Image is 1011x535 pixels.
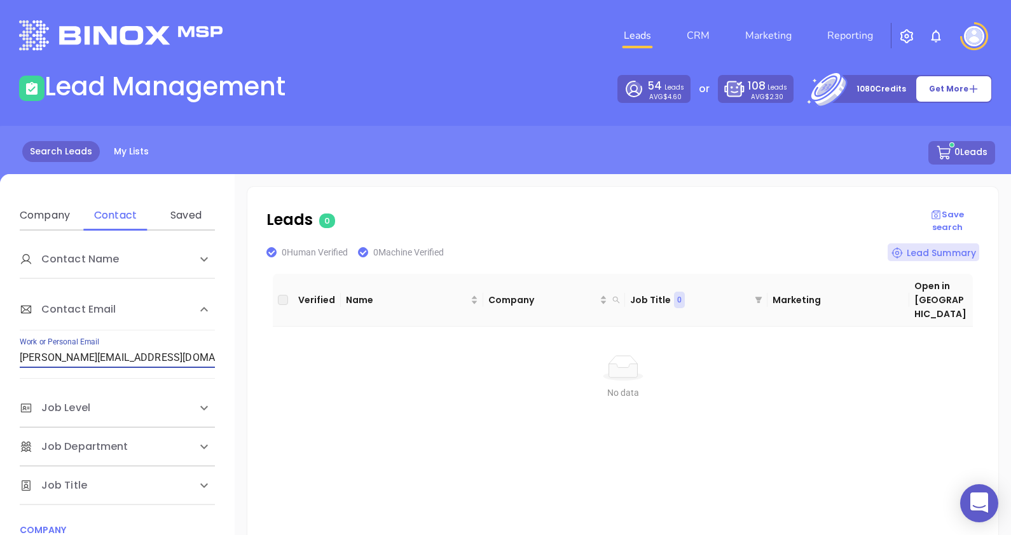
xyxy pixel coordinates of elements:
[293,274,341,327] th: Verified
[346,293,468,307] span: Name
[319,213,335,228] span: 0
[755,296,762,304] span: filter
[161,208,211,223] div: Saved
[45,71,285,102] h1: Lead Management
[928,141,995,165] button: 0Leads
[20,389,215,427] div: Job Level
[20,208,70,223] div: Company
[20,400,90,416] span: Job Level
[283,386,963,400] div: No data
[20,466,215,505] div: Job Title
[964,26,984,46] img: user
[106,141,156,162] a: My Lists
[488,293,598,307] span: Company
[856,83,906,95] p: 1080 Credits
[20,289,215,330] div: Contact Email
[90,208,141,223] div: Contact
[699,81,710,97] p: or
[677,293,682,307] span: 0
[765,92,783,102] span: $2.30
[20,439,128,454] span: Job Department
[748,78,766,93] span: 108
[647,78,684,94] p: Leads
[20,252,119,267] span: Contact Name
[282,247,348,257] span: 0 Human Verified
[20,339,99,346] label: Work or Personal Email
[22,141,100,162] a: Search Leads
[752,289,765,311] span: filter
[767,274,910,327] th: Marketing
[610,290,622,309] span: search
[612,296,620,304] span: search
[20,240,215,278] div: Contact Name
[663,92,682,102] span: $4.60
[19,20,223,50] img: logo
[647,78,662,93] span: 54
[916,76,992,102] button: Get More
[822,23,878,48] a: Reporting
[20,478,87,493] span: Job Title
[20,428,215,466] div: Job Department
[888,243,979,261] div: Lead Summary
[928,29,944,44] img: iconNotification
[483,274,626,327] th: Company
[341,274,483,327] th: Name
[649,94,682,100] p: AVG
[740,23,797,48] a: Marketing
[916,208,979,233] p: Save search
[909,274,973,327] th: Open in [GEOGRAPHIC_DATA]
[619,23,656,48] a: Leads
[266,208,916,231] p: Leads
[748,78,787,94] p: Leads
[682,23,715,48] a: CRM
[20,302,116,317] span: Contact Email
[630,293,671,307] p: Job Title
[899,29,914,44] img: iconSetting
[373,247,444,257] span: 0 Machine Verified
[751,94,783,100] p: AVG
